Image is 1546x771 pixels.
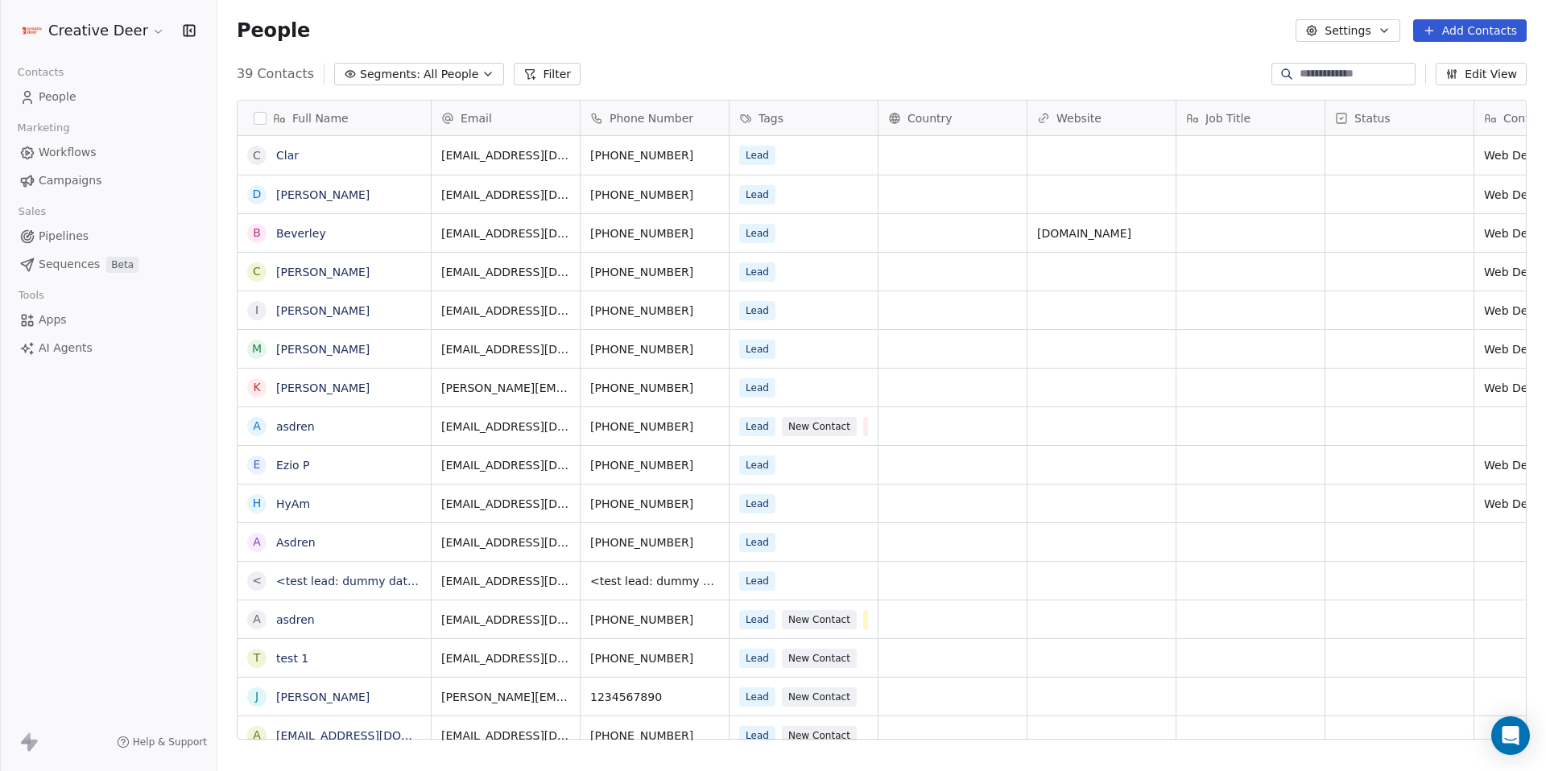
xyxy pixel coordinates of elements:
[39,311,67,328] span: Apps
[276,149,299,162] a: Clar
[276,227,326,240] a: Beverley
[39,172,101,189] span: Campaigns
[590,187,719,203] span: [PHONE_NUMBER]
[739,417,775,436] span: Lead
[782,610,857,629] span: New Contact
[11,200,53,224] span: Sales
[441,187,570,203] span: [EMAIL_ADDRESS][DOMAIN_NAME]
[237,19,310,43] span: People
[253,418,261,435] div: a
[739,146,775,165] span: Lead
[360,66,420,83] span: Segments:
[117,736,207,748] a: Help & Support
[253,611,261,628] div: a
[590,147,719,163] span: [PHONE_NUMBER]
[13,167,204,194] a: Campaigns
[907,110,953,126] span: Country
[39,89,76,105] span: People
[590,380,719,396] span: [PHONE_NUMBER]
[863,417,919,436] span: No Show
[590,689,719,705] span: 1234567890
[441,380,570,396] span: [PERSON_NAME][EMAIL_ADDRESS][DOMAIN_NAME]
[782,726,857,745] span: New Contact
[253,186,262,203] div: D
[1354,110,1391,126] span: Status
[441,264,570,280] span: [EMAIL_ADDRESS][DOMAIN_NAME]
[1491,716,1530,755] div: Open Intercom Messenger
[441,341,570,357] span: [EMAIL_ADDRESS][DOMAIN_NAME]
[252,340,262,357] div: M
[48,20,148,41] span: Creative Deer
[461,110,492,126] span: Email
[1436,63,1527,85] button: Edit View
[254,649,261,666] div: t
[1296,19,1399,42] button: Settings
[441,534,570,550] span: [EMAIL_ADDRESS][DOMAIN_NAME]
[514,63,581,85] button: Filter
[739,687,775,707] span: Lead
[276,536,316,549] a: Asdren
[253,534,261,550] div: A
[782,687,857,707] span: New Contact
[292,110,349,126] span: Full Name
[739,610,775,629] span: Lead
[39,144,97,161] span: Workflows
[739,301,775,320] span: Lead
[39,228,89,245] span: Pipelines
[253,147,261,164] div: C
[1325,101,1474,135] div: Status
[739,494,775,513] span: Lead
[424,66,478,83] span: All People
[739,649,775,668] span: Lead
[1027,101,1176,135] div: Website
[739,378,775,398] span: Lead
[863,610,891,629] span: VIP
[276,304,370,317] a: [PERSON_NAME]
[441,457,570,473] span: [EMAIL_ADDRESS][DOMAIN_NAME]
[253,225,261,241] div: B
[590,418,719,435] span: [PHONE_NUMBER]
[739,456,775,475] span: Lead
[276,575,506,588] a: <test lead: dummy data for first_name>
[441,496,570,512] span: [EMAIL_ADDRESS][DOMAIN_NAME]
[590,303,719,319] span: [PHONE_NUMBER]
[441,689,570,705] span: [PERSON_NAME][EMAIL_ADDRESS][PERSON_NAME][DOMAIN_NAME]
[276,652,308,665] a: test 1
[441,612,570,628] span: [EMAIL_ADDRESS][DOMAIN_NAME]
[39,340,93,357] span: AI Agents
[253,495,262,512] div: H
[238,136,432,740] div: grid
[276,381,370,394] a: [PERSON_NAME]
[10,116,76,140] span: Marketing
[782,417,857,436] span: New Contact
[590,264,719,280] span: [PHONE_NUMBER]
[255,302,258,319] div: I
[590,612,719,628] span: [PHONE_NUMBER]
[739,533,775,552] span: Lead
[581,101,729,135] div: Phone Number
[276,497,310,510] a: HyAm
[23,21,42,40] img: Logo%20CD1.pdf%20(1).png
[590,573,719,589] span: <test lead: dummy data for phone_number>
[255,688,258,705] div: J
[238,101,431,135] div: Full Name
[253,263,261,280] div: C
[276,613,315,626] a: asdren
[1056,110,1102,126] span: Website
[254,456,261,473] div: E
[276,188,370,201] a: [PERSON_NAME]
[276,420,315,433] a: asdren
[590,496,719,512] span: [PHONE_NUMBER]
[19,17,168,44] button: Creative Deer
[739,726,775,745] span: Lead
[739,571,775,591] span: Lead
[739,340,775,359] span: Lead
[739,185,775,204] span: Lead
[39,256,100,273] span: Sequences
[13,251,204,278] a: SequencesBeta
[13,223,204,249] a: Pipelines
[730,101,878,135] div: Tags
[1205,110,1250,126] span: Job Title
[759,110,783,126] span: Tags
[276,691,370,703] a: [PERSON_NAME]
